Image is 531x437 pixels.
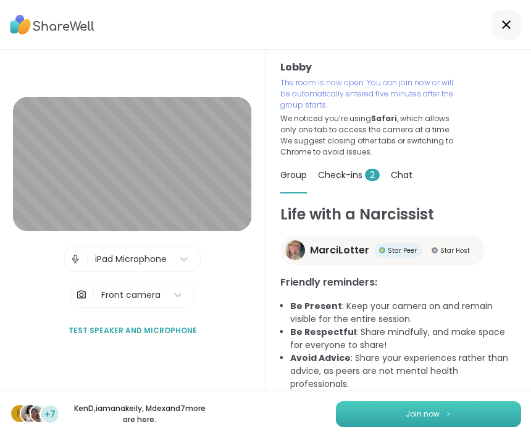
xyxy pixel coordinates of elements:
[310,243,369,258] span: MarciLotter
[86,247,89,271] span: |
[280,113,458,158] p: We noticed you’re using , which allows only one tab to access the camera at a time. We suggest cl...
[290,300,342,312] b: Be Present
[290,352,516,391] li: : Share your experiences rather than advice, as peers are not mental health professionals.
[318,169,380,181] span: Check-ins
[70,247,81,271] img: Microphone
[92,282,95,307] span: |
[290,326,516,352] li: : Share mindfully, and make space for everyone to share!
[432,247,438,253] img: Star Host
[21,405,38,422] img: iamanakeily
[69,325,197,336] span: Test speaker and microphone
[44,408,56,421] span: +7
[365,169,380,181] span: 2
[440,246,470,255] span: Star Host
[95,253,167,266] div: iPad Microphone
[391,169,412,181] span: Chat
[290,352,351,364] b: Avoid Advice
[280,60,516,75] h3: Lobby
[17,405,23,422] span: K
[280,235,485,265] a: MarciLotterMarciLotterStar PeerStar PeerStar HostStar Host
[388,246,417,255] span: Star Peer
[31,405,48,422] img: Mdex
[280,169,307,181] span: Group
[379,247,385,253] img: Star Peer
[285,240,305,260] img: MarciLotter
[336,401,521,427] button: Join now
[76,282,87,307] img: Camera
[101,289,161,302] div: Front camera
[371,113,397,124] b: Safari
[406,409,440,420] span: Join now
[280,275,516,290] h3: Friendly reminders:
[10,11,94,39] img: ShareWell Logo
[290,300,516,326] li: : Keep your camera on and remain visible for the entire session.
[280,77,458,111] p: The room is now open. You can join now or will be automatically entered five minutes after the gr...
[290,326,356,338] b: Be Respectful
[280,203,516,226] h1: Life with a Narcissist
[445,410,452,417] img: ShareWell Logomark
[64,318,202,344] button: Test speaker and microphone
[70,403,209,425] p: KenD , iamanakeily , Mdex and 7 more are here.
